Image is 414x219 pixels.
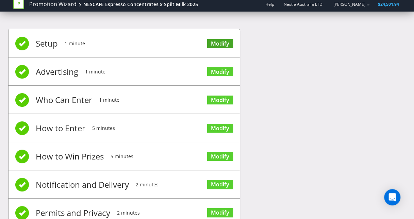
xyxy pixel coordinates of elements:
[265,1,274,7] a: Help
[136,171,159,198] span: 2 minutes
[207,96,233,105] a: Modify
[36,30,58,57] span: Setup
[284,1,322,7] span: Nestle Australia LTD
[207,39,233,48] a: Modify
[36,143,104,170] span: How to Win Prizes
[111,143,133,170] span: 5 minutes
[207,208,233,217] a: Modify
[99,86,119,114] span: 1 minute
[36,171,129,198] span: Notification and Delivery
[92,115,115,142] span: 5 minutes
[29,0,77,8] a: Promotion Wizard
[36,115,85,142] span: How to Enter
[36,86,92,114] span: Who Can Enter
[207,152,233,161] a: Modify
[85,58,105,85] span: 1 minute
[207,67,233,77] a: Modify
[327,1,365,7] a: [PERSON_NAME]
[207,124,233,133] a: Modify
[65,30,85,57] span: 1 minute
[83,1,198,8] div: NESCAFE Espresso Concentrates x Spilt Milk 2025
[378,1,399,7] span: $24,501.94
[207,180,233,189] a: Modify
[36,58,78,85] span: Advertising
[384,189,400,205] div: Open Intercom Messenger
